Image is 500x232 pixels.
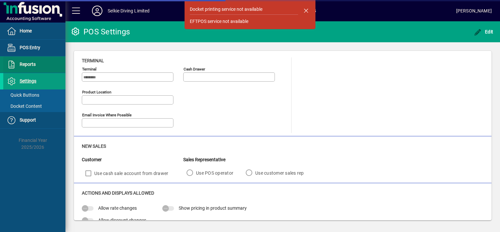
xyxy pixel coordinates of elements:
[87,5,108,17] button: Profile
[183,156,313,163] div: Sales Representative
[3,40,65,56] a: POS Entry
[474,29,493,34] span: Edit
[7,92,39,98] span: Quick Buttons
[179,205,247,211] span: Show pricing in product summary
[20,78,36,84] span: Settings
[150,6,456,16] span: [DATE] 08:35
[3,56,65,73] a: Reports
[20,45,40,50] span: POS Entry
[184,67,205,71] mat-label: Cash Drawer
[20,117,36,123] span: Support
[98,218,146,223] span: Allow discount changes
[70,27,130,37] div: POS Settings
[3,89,65,101] a: Quick Buttons
[82,58,104,63] span: Terminal
[82,113,132,117] mat-label: Email Invoice where possible
[82,190,154,196] span: Actions and Displays Allowed
[472,26,495,38] button: Edit
[82,156,183,163] div: Customer
[82,90,111,94] mat-label: Product location
[82,67,97,71] mat-label: Terminal
[7,104,42,109] span: Docket Content
[82,144,106,149] span: New Sales
[20,62,36,67] span: Reports
[108,6,150,16] div: Selkie Diving Limited
[3,112,65,128] a: Support
[3,101,65,112] a: Docket Content
[190,18,248,25] div: EFTPOS service not available
[456,6,492,16] div: [PERSON_NAME]
[3,23,65,39] a: Home
[20,28,32,33] span: Home
[98,205,137,211] span: Allow rate changes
